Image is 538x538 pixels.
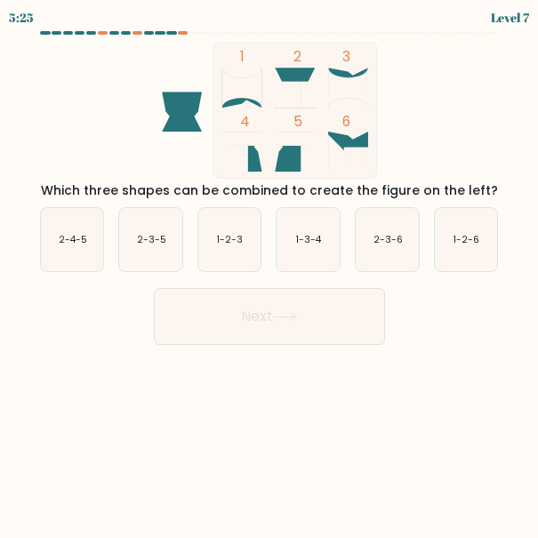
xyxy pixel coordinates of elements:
[36,181,502,200] div: Which three shapes can be combined to create the figure on the left?
[137,233,166,246] text: 2-3-5
[293,111,301,132] tspan: 5
[373,233,403,246] text: 2-3-6
[341,46,349,67] tspan: 3
[239,46,244,67] tspan: 1
[217,233,243,246] text: 1-2-3
[491,8,529,27] div: Level 7
[59,233,87,246] text: 2-4-5
[154,288,385,345] button: Next
[341,111,349,132] tspan: 6
[239,111,249,132] tspan: 4
[454,233,479,246] text: 1-2-6
[297,233,323,246] text: 1-3-4
[293,46,301,67] tspan: 2
[9,8,34,27] div: 5:25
